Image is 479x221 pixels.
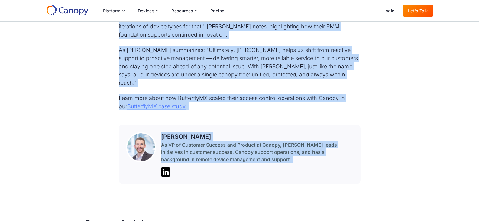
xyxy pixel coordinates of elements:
[206,5,230,17] a: Pricing
[161,141,353,163] p: As VP of Customer Success and Product at Canopy, [PERSON_NAME] leads initiatives in customer succ...
[98,5,129,17] div: Platform
[403,5,433,17] a: Let's Talk
[133,5,163,17] div: Devices
[127,103,186,110] a: ButterflyMX case study
[119,94,361,110] p: Learn more about how ButterflyMX scaled their access control operations with Canopy in our .
[119,46,361,87] p: As [PERSON_NAME] summarizes: "Ultimately, [PERSON_NAME] helps us shift from reactive support to p...
[161,132,353,141] p: [PERSON_NAME]
[378,5,400,17] a: Login
[171,9,193,13] div: Resources
[138,9,154,13] div: Devices
[103,9,121,13] div: Platform
[167,5,202,17] div: Resources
